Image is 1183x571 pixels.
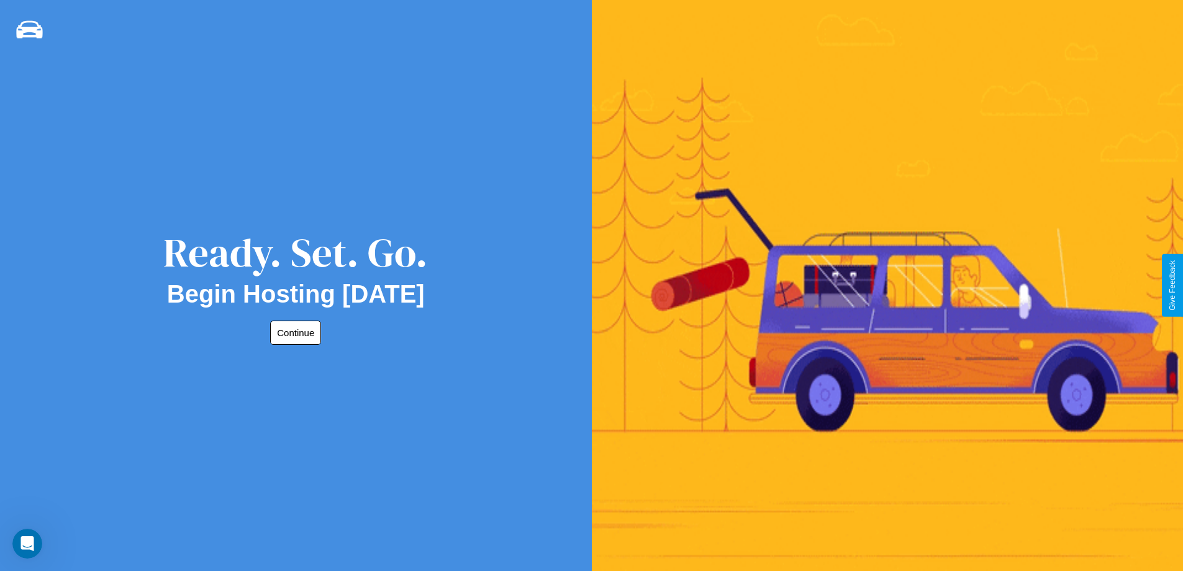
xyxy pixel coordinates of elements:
div: Give Feedback [1168,260,1177,311]
iframe: Intercom live chat [12,529,42,559]
button: Continue [270,321,321,345]
div: Ready. Set. Go. [163,225,428,280]
h2: Begin Hosting [DATE] [167,280,425,308]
